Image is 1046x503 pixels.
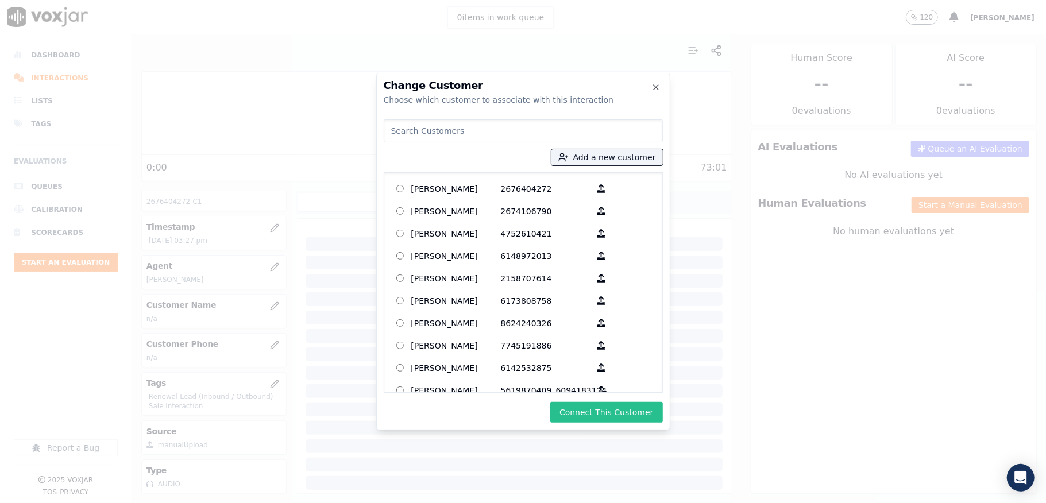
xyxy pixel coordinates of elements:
[501,180,590,198] p: 2676404272
[411,381,501,399] p: [PERSON_NAME]
[501,359,590,377] p: 6142532875
[590,269,613,287] button: [PERSON_NAME] 2158707614
[590,180,613,198] button: [PERSON_NAME] 2676404272
[550,402,662,423] button: Connect This Customer
[590,247,613,265] button: [PERSON_NAME] 6148972013
[396,274,404,282] input: [PERSON_NAME] 2158707614
[411,180,501,198] p: [PERSON_NAME]
[501,292,590,309] p: 6173808758
[590,359,613,377] button: [PERSON_NAME] 6142532875
[501,269,590,287] p: 2158707614
[501,202,590,220] p: 2674106790
[396,297,404,304] input: [PERSON_NAME] 6173808758
[590,292,613,309] button: [PERSON_NAME] 6173808758
[411,202,501,220] p: [PERSON_NAME]
[411,359,501,377] p: [PERSON_NAME]
[396,185,404,192] input: [PERSON_NAME] 2676404272
[501,314,590,332] p: 8624240326
[384,80,663,91] h2: Change Customer
[501,381,590,399] p: 5619870409_6094183124
[411,247,501,265] p: [PERSON_NAME]
[384,119,663,142] input: Search Customers
[590,202,613,220] button: [PERSON_NAME] 2674106790
[411,225,501,242] p: [PERSON_NAME]
[590,314,613,332] button: [PERSON_NAME] 8624240326
[501,336,590,354] p: 7745191886
[411,292,501,309] p: [PERSON_NAME]
[396,252,404,260] input: [PERSON_NAME] 6148972013
[396,342,404,349] input: [PERSON_NAME] 7745191886
[396,319,404,327] input: [PERSON_NAME] 8624240326
[590,225,613,242] button: [PERSON_NAME] 4752610421
[411,336,501,354] p: [PERSON_NAME]
[411,269,501,287] p: [PERSON_NAME]
[396,230,404,237] input: [PERSON_NAME] 4752610421
[501,225,590,242] p: 4752610421
[590,336,613,354] button: [PERSON_NAME] 7745191886
[396,364,404,372] input: [PERSON_NAME] 6142532875
[396,207,404,215] input: [PERSON_NAME] 2674106790
[396,386,404,394] input: [PERSON_NAME] 5619870409_6094183124
[501,247,590,265] p: 6148972013
[551,149,663,165] button: Add a new customer
[411,314,501,332] p: [PERSON_NAME]
[1007,464,1035,492] div: Open Intercom Messenger
[384,94,663,106] div: Choose which customer to associate with this interaction
[590,381,613,399] button: [PERSON_NAME] 5619870409_6094183124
